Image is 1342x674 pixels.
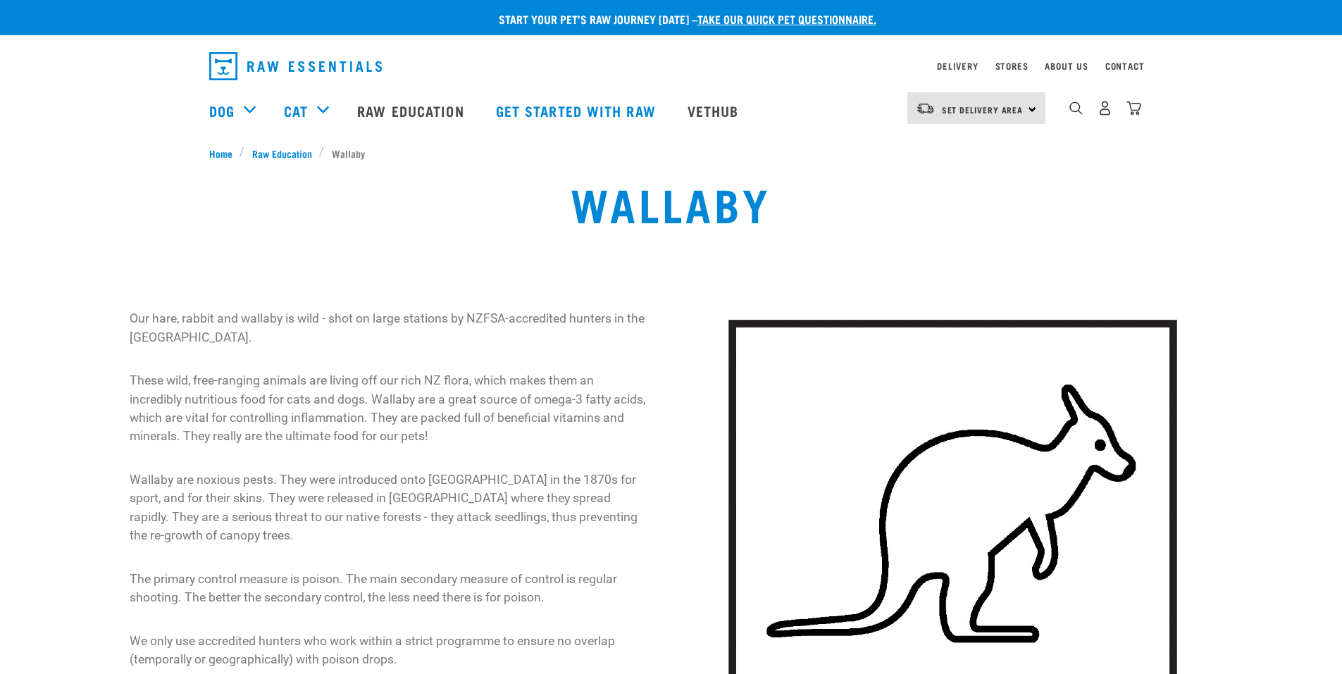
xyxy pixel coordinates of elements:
[209,146,1133,161] nav: breadcrumbs
[244,146,319,161] a: Raw Education
[209,100,235,121] a: Dog
[995,63,1029,68] a: Stores
[209,146,240,161] a: Home
[209,52,382,80] img: Raw Essentials Logo
[937,63,978,68] a: Delivery
[1069,101,1083,115] img: home-icon-1@2x.png
[343,82,481,139] a: Raw Education
[252,146,312,161] span: Raw Education
[1098,101,1112,116] img: user.png
[942,107,1024,112] span: Set Delivery Area
[130,632,648,669] p: We only use accredited hunters who work within a strict programme to ensure no overlap (temporall...
[1105,63,1145,68] a: Contact
[130,371,648,446] p: These wild, free-ranging animals are living off our rich NZ flora, which makes them an incredibly...
[1126,101,1141,116] img: home-icon@2x.png
[697,15,876,22] a: take our quick pet questionnaire.
[916,102,935,115] img: van-moving.png
[130,309,648,347] p: Our hare, rabbit and wallaby is wild - shot on large stations by NZFSA-accredited hunters in the ...
[209,146,232,161] span: Home
[284,100,308,121] a: Cat
[673,82,757,139] a: Vethub
[130,470,648,545] p: Wallaby are noxious pests. They were introduced onto [GEOGRAPHIC_DATA] in the 1870s for sport, an...
[482,82,673,139] a: Get started with Raw
[571,177,772,228] h1: Wallaby
[1045,63,1088,68] a: About Us
[130,570,648,607] p: The primary control measure is poison. The main secondary measure of control is regular shooting....
[198,46,1145,86] nav: dropdown navigation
